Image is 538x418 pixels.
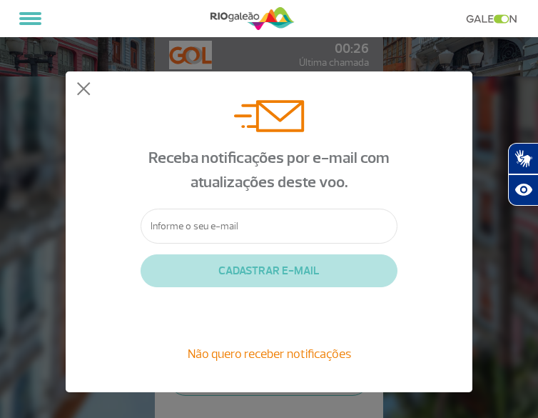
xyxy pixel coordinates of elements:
button: CADASTRAR E-MAIL [141,254,397,287]
span: Receba notificações por e-mail com atualizações deste voo. [148,148,390,192]
span: Não quero receber notificações [188,346,351,362]
div: Plugin de acessibilidade da Hand Talk. [508,143,538,206]
button: Abrir recursos assistivos. [508,174,538,206]
button: Abrir tradutor de língua de sinais. [508,143,538,174]
input: Informe o seu e-mail [141,209,397,244]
